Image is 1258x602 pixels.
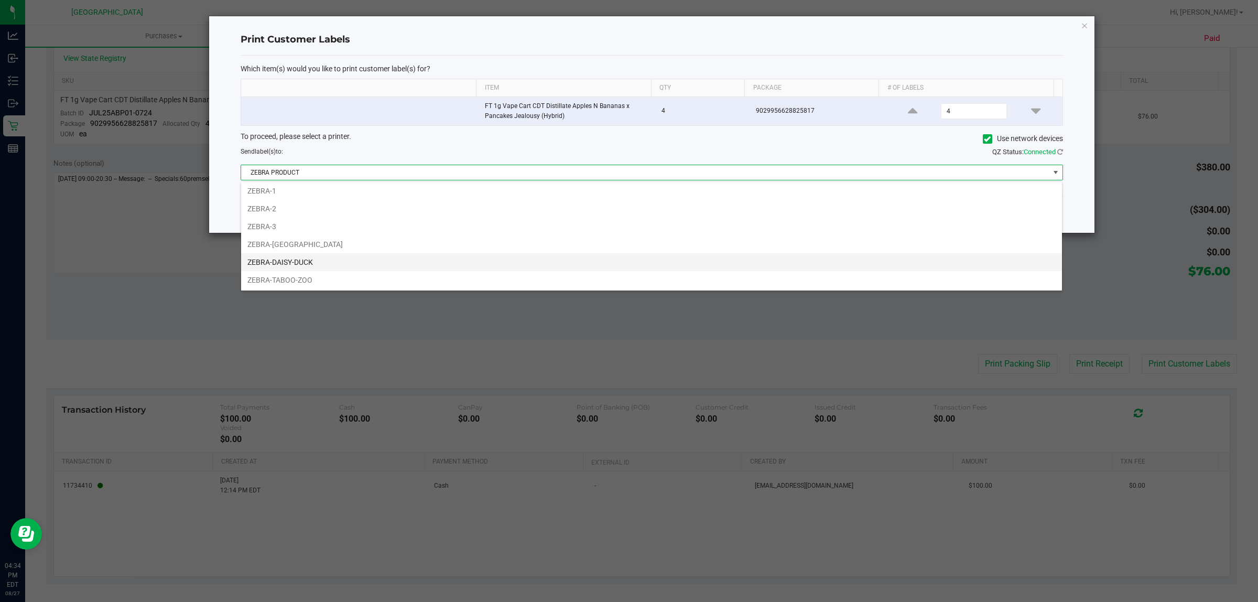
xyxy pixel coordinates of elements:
[241,148,283,155] span: Send to:
[241,253,1062,271] li: ZEBRA-DAISY-DUCK
[241,200,1062,218] li: ZEBRA-2
[750,97,885,125] td: 9029956628825817
[983,133,1063,144] label: Use network devices
[744,79,879,97] th: Package
[241,218,1062,235] li: ZEBRA-3
[479,97,655,125] td: FT 1g Vape Cart CDT Distillate Apples N Bananas x Pancakes Jealousy (Hybrid)
[879,79,1054,97] th: # of labels
[1024,148,1056,156] span: Connected
[10,518,42,550] iframe: Resource center
[241,64,1063,73] p: Which item(s) would you like to print customer label(s) for?
[241,33,1063,47] h4: Print Customer Labels
[476,79,651,97] th: Item
[992,148,1063,156] span: QZ Status:
[241,165,1049,180] span: ZEBRA PRODUCT
[241,235,1062,253] li: ZEBRA-[GEOGRAPHIC_DATA]
[255,148,276,155] span: label(s)
[651,79,745,97] th: Qty
[233,131,1071,147] div: To proceed, please select a printer.
[241,271,1062,289] li: ZEBRA-TABOO-ZOO
[655,97,750,125] td: 4
[241,182,1062,200] li: ZEBRA-1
